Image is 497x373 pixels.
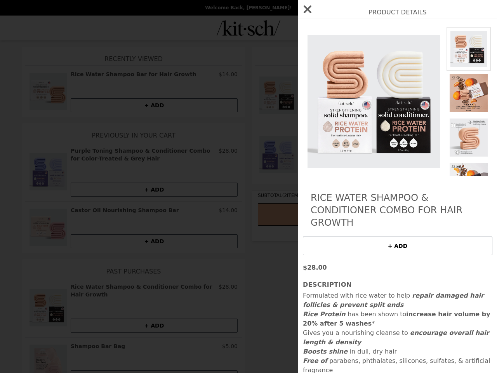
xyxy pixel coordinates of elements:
[303,292,484,309] strong: repair damaged hair follicles & prevent split ends
[303,310,490,327] strong: increase hair volume by 20% after 5 washes
[303,27,445,176] img: Default Title
[303,291,492,310] li: Formulated with rice water to help
[311,192,485,229] h2: Rice Water Shampoo & Conditioner Combo for Hair Growth
[303,348,350,355] strong: Boosts shine
[303,328,492,347] li: Gives you a nourishing cleanse to
[303,329,489,346] strong: encourage overall hair length & density
[303,280,492,289] h3: Description
[303,310,346,318] span: Rice Protein
[303,357,327,364] strong: Free of
[447,160,491,204] img: Default Title
[447,27,491,71] img: Default Title
[303,310,490,327] span: has been shown to *
[303,237,492,255] button: + ADD
[303,263,492,272] p: $28.00
[447,115,491,160] img: Default Title
[447,71,491,115] img: Default Title
[303,347,492,356] li: in dull, dry hair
